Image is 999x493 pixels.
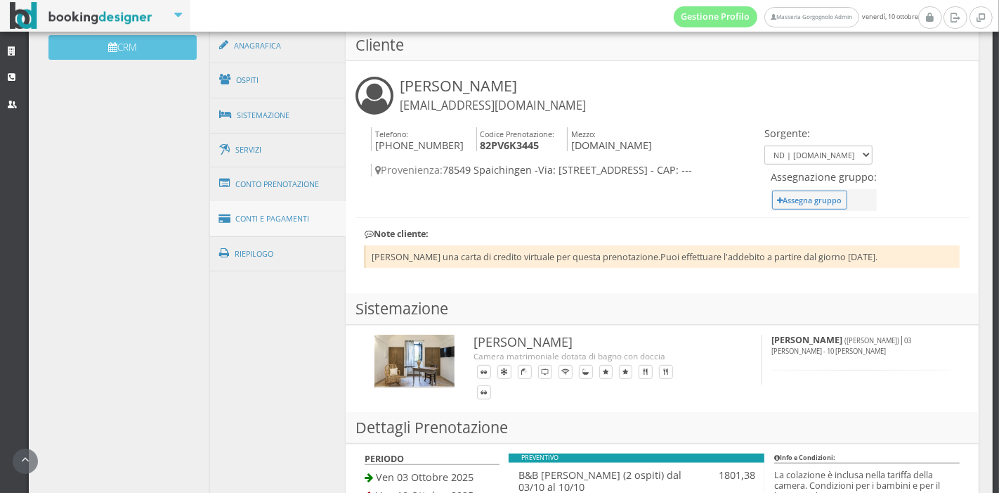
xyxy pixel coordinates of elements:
h4: [PHONE_NUMBER] [371,127,464,152]
span: - CAP: --- [651,163,692,177]
h4: Sorgente: [764,127,873,139]
h3: Dettagli Prenotazione [346,412,979,444]
h4: Assegnazione gruppo: [771,171,877,183]
small: Telefono: [375,129,408,139]
span: Via: [STREET_ADDRESS] [538,163,648,177]
h4: [DOMAIN_NAME] [567,127,652,152]
h4: 1801,38 [710,469,755,481]
small: Codice Prenotazione: [480,129,554,139]
span: venerdì, 10 ottobre [674,6,918,27]
h3: [PERSON_NAME] [474,335,733,350]
li: [PERSON_NAME] una carta di credito virtuale per questa prenotazione.Puoi effettuare l'addebito a ... [365,245,960,268]
button: CRM [48,35,197,60]
a: Servizi [210,132,346,168]
img: c61cfc06592711ee9b0b027e0800ecac.jpg [374,335,455,388]
h4: 78549 Spaichingen - [371,164,761,176]
div: Camera matrimoniale dotata di bagno con doccia [474,350,733,362]
b: [PERSON_NAME] [771,334,842,346]
b: Note cliente: [365,228,429,240]
small: Mezzo: [571,129,596,139]
h3: Cliente [346,30,979,61]
a: Gestione Profilo [674,6,758,27]
h3: [PERSON_NAME] [400,77,586,113]
a: Masseria Gorgognolo Admin [764,7,858,27]
a: Conti e Pagamenti [210,201,346,237]
h3: Sistemazione [346,293,979,325]
div: PREVENTIVO [509,454,764,463]
a: Anagrafica [210,27,346,64]
b: 82PV6K3445 [480,139,539,152]
span: Ven 03 Ottobre 2025 [376,470,474,484]
small: ([PERSON_NAME]) [844,336,899,345]
a: Conto Prenotazione [210,166,346,203]
b: PERIODO [365,453,404,465]
a: Sistemazione [210,97,346,134]
h5: | [771,335,950,356]
button: Assegna gruppo [772,191,847,210]
span: Provenienza: [375,163,443,177]
b: Info e Condizioni: [774,453,835,462]
a: Riepilogo [210,236,346,272]
small: [EMAIL_ADDRESS][DOMAIN_NAME] [400,98,586,113]
a: Ospiti [210,62,346,98]
img: BookingDesigner.com [10,2,152,30]
small: 03 [PERSON_NAME] - 10 [PERSON_NAME] [771,336,911,356]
